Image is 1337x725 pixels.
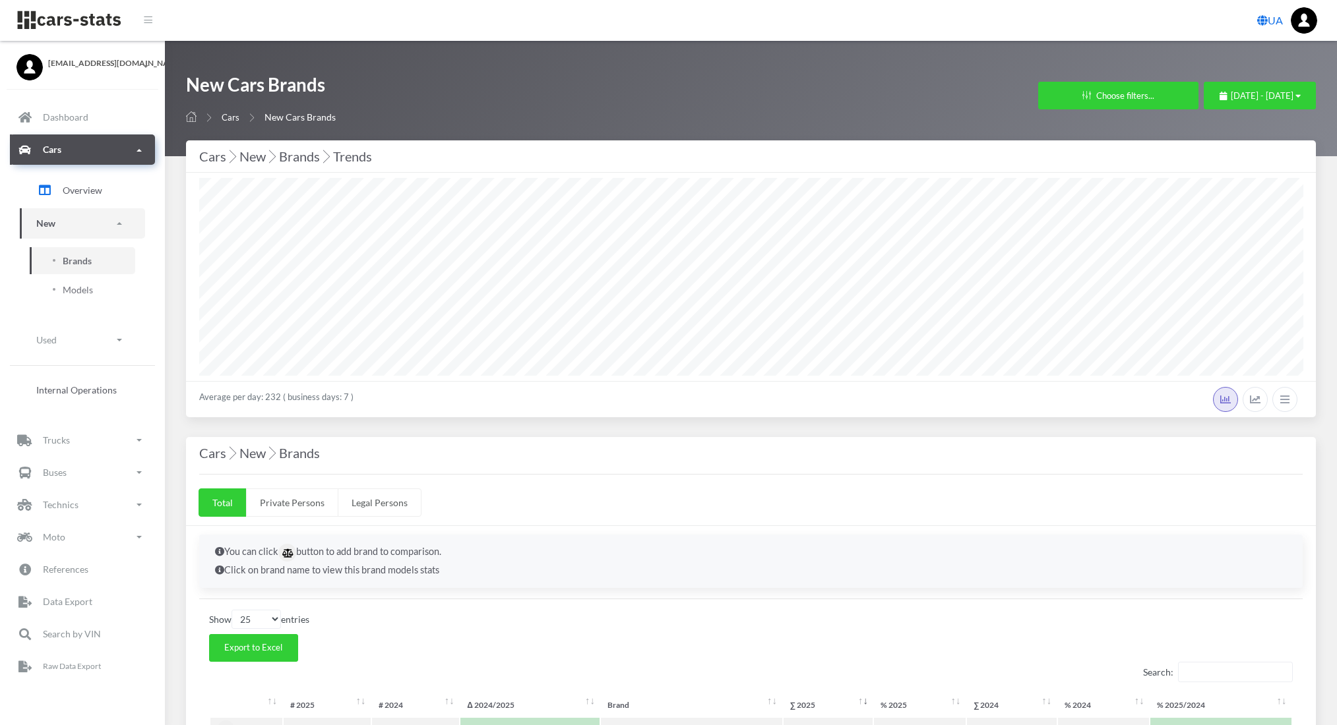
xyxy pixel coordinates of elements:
[967,693,1057,716] th: ∑&nbsp;2024: activate to sort column ascending
[10,554,155,585] a: References
[10,587,155,617] a: Data Export
[1143,662,1293,682] label: Search:
[1231,90,1293,101] span: [DATE] - [DATE]
[224,642,282,652] span: Export to Excel
[16,54,148,69] a: [EMAIL_ADDRESS][DOMAIN_NAME]
[36,216,55,232] p: New
[10,457,155,488] a: Buses
[20,209,145,239] a: New
[10,103,155,133] a: Dashboard
[1252,7,1288,34] a: UA
[186,381,1316,417] div: Average per day: 232 ( business days: 7 )
[372,693,459,716] th: #&nbsp;2024: activate to sort column ascending
[20,376,145,403] a: Internal Operations
[16,10,122,30] img: navbar brand
[1204,82,1316,109] button: [DATE] - [DATE]
[48,57,148,69] span: [EMAIL_ADDRESS][DOMAIN_NAME]
[874,693,965,716] th: %&nbsp;2025: activate to sort column ascending
[43,626,101,643] p: Search by VIN
[199,442,1303,463] h4: Cars New Brands
[460,693,600,716] th: Δ&nbsp;2024/2025: activate to sort column ascending
[10,425,155,455] a: Trucks
[43,109,88,126] p: Dashboard
[199,535,1303,588] div: You can click button to add brand to comparison. Click on brand name to view this brand models stats
[43,660,101,674] p: Raw Data Export
[10,490,155,520] a: Technics
[784,693,873,716] th: ∑&nbsp;2025: activate to sort column ascending
[43,562,88,578] p: References
[1038,82,1198,109] button: Choose filters...
[10,135,155,165] a: Cars
[222,112,239,123] a: Cars
[63,283,93,297] span: Models
[601,693,782,716] th: Brand: activate to sort column ascending
[43,142,61,158] p: Cars
[10,651,155,681] a: Raw Data Export
[20,325,145,355] a: Used
[284,693,371,716] th: #&nbsp;2025: activate to sort column ascending
[43,594,92,610] p: Data Export
[1058,693,1149,716] th: %&nbsp;2024: activate to sort column ascending
[20,174,145,207] a: Overview
[43,465,67,481] p: Buses
[43,497,78,513] p: Technics
[30,247,135,274] a: Brands
[199,146,1303,167] div: Cars New Brands Trends
[210,693,282,716] th: : activate to sort column ascending
[63,183,102,197] span: Overview
[10,619,155,649] a: Search by VIN
[36,332,57,348] p: Used
[36,383,117,397] span: Internal Operations
[43,529,65,546] p: Moto
[30,276,135,303] a: Models
[10,522,155,552] a: Moto
[1178,662,1293,682] input: Search:
[1150,693,1291,716] th: %&nbsp;2025/2024: activate to sort column ascending
[199,488,247,517] a: Total
[63,254,92,268] span: Brands
[338,488,421,517] a: Legal Persons
[264,111,336,123] span: New Cars Brands
[43,432,70,449] p: Trucks
[1291,7,1317,34] img: ...
[209,610,309,629] label: Show entries
[209,634,298,662] button: Export to Excel
[186,72,336,103] h1: New Cars Brands
[246,488,338,517] a: Private Persons
[232,610,281,629] select: Showentries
